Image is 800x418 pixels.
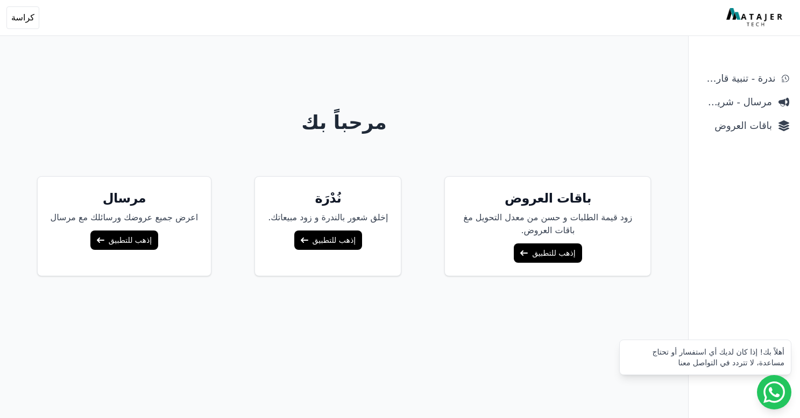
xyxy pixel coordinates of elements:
[514,243,582,263] a: إذهب للتطبيق
[626,347,784,368] div: أهلاً بك! إذا كان لديك أي استفسار أو تحتاج مساعدة، لا تتردد في التواصل معنا
[726,8,785,27] img: MatajerTech Logo
[6,6,39,29] button: كراسة
[458,211,638,237] p: زود قيمة الطلبات و حسن من معدل التحويل مغ باقات العروض.
[268,190,388,207] h5: نُدْرَة
[51,211,199,224] p: اعرض جميع عروضك ورسائلك مع مرسال
[11,11,34,24] span: كراسة
[51,190,199,207] h5: مرسال
[294,230,362,250] a: إذهب للتطبيق
[90,230,158,250] a: إذهب للتطبيق
[458,190,638,207] h5: باقات العروض
[699,118,772,133] span: باقات العروض
[268,211,388,224] p: إخلق شعور بالندرة و زود مبيعاتك.
[699,71,775,86] span: ندرة - تنبية قارب علي النفاذ
[699,95,772,110] span: مرسال - شريط دعاية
